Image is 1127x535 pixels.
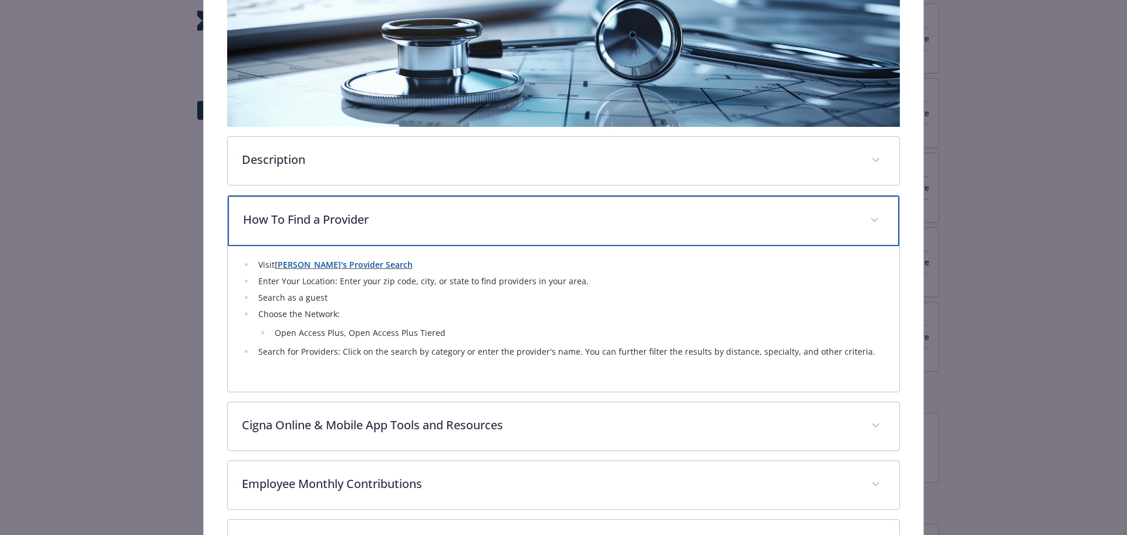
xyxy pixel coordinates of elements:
li: Open Access Plus, Open Access Plus Tiered [271,326,886,340]
p: How To Find a Provider [243,211,856,228]
p: Cigna Online & Mobile App Tools and Resources [242,416,858,434]
div: How To Find a Provider [228,246,900,392]
li: Search as a guest [255,291,886,305]
div: Cigna Online & Mobile App Tools and Resources [228,402,900,450]
p: Employee Monthly Contributions [242,475,858,493]
a: [PERSON_NAME]'s Provider Search [275,259,413,270]
div: Employee Monthly Contributions [228,461,900,509]
li: Enter Your Location: Enter your zip code, city, or state to find providers in your area. [255,274,886,288]
p: Description [242,151,858,169]
div: Description [228,137,900,185]
li: Search for Providers: Click on the search by category or enter the provider's name. You can furth... [255,345,886,359]
div: How To Find a Provider [228,196,900,246]
li: Choose the Network: [255,307,886,340]
li: Visit [255,258,886,272]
